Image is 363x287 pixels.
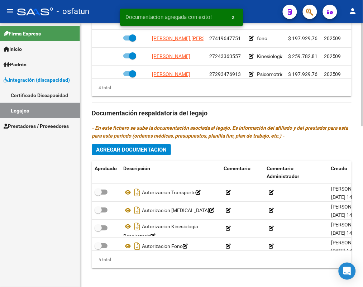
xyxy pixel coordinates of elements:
span: [DATE] 14:57 [331,194,359,200]
span: 27419647751 [209,35,241,41]
i: Descargar documento [133,187,142,198]
div: 4 total [92,84,111,92]
span: 27293476913 [209,71,241,77]
span: [DATE] 14:56 [331,248,359,254]
button: x [226,11,240,24]
i: Descargar documento [133,205,142,216]
span: Comentario [224,166,250,171]
div: Autorizacion Transporte [123,187,218,198]
span: $ 259.782,81 [288,53,317,59]
span: Aprobado [95,166,117,171]
datatable-header-cell: Comentario Administrador [264,161,328,185]
span: Agregar Documentacion [96,147,167,153]
span: 202509 [324,35,341,41]
span: Padrón [4,61,27,68]
span: [DATE] 14:56 [331,212,359,218]
span: [DATE] 14:56 [331,230,359,236]
span: $ 197.929,76 [288,71,317,77]
h3: Documentación respaldatoria del legajo [92,108,352,118]
mat-icon: person [349,7,357,15]
span: [PERSON_NAME] [152,71,190,77]
span: Comentario Administrador [267,166,299,180]
div: Open Intercom Messenger [339,263,356,280]
span: 202509 [324,71,341,77]
span: - osfatun [57,4,89,19]
span: fono [257,35,267,41]
span: 27243363557 [209,53,241,59]
span: Kinesiologia respiratoria [257,53,311,59]
span: Integración (discapacidad) [4,76,70,84]
span: [PERSON_NAME] [152,53,190,59]
i: - En este fichero se sube la documentación asociada al legajo. Es información del afiliado y del ... [92,125,348,139]
span: Prestadores / Proveedores [4,122,69,130]
span: 202509 [324,53,341,59]
span: Creado [331,166,348,171]
span: Firma Express [4,30,41,38]
span: Descripción [123,166,150,171]
div: Autorizacion Kinesiologia Respiratoria [123,221,218,236]
datatable-header-cell: Comentario [221,161,264,185]
i: Descargar documento [133,240,142,252]
span: Inicio [4,45,22,53]
i: Descargar documento [133,221,142,232]
span: Psicomotricidad [257,71,293,77]
datatable-header-cell: Aprobado [92,161,120,185]
button: Agregar Documentacion [92,144,171,155]
datatable-header-cell: Descripción [120,161,221,185]
span: Documentacion agregada con exito! [126,14,212,21]
span: x [232,14,235,20]
div: Autorizacion [MEDICAL_DATA] [123,205,218,216]
mat-icon: menu [6,7,14,15]
span: [PERSON_NAME] [PERSON_NAME] [152,35,230,41]
span: $ 197.929,76 [288,35,317,41]
div: 5 total [92,256,111,264]
div: Autorizacion Fono [123,240,218,252]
